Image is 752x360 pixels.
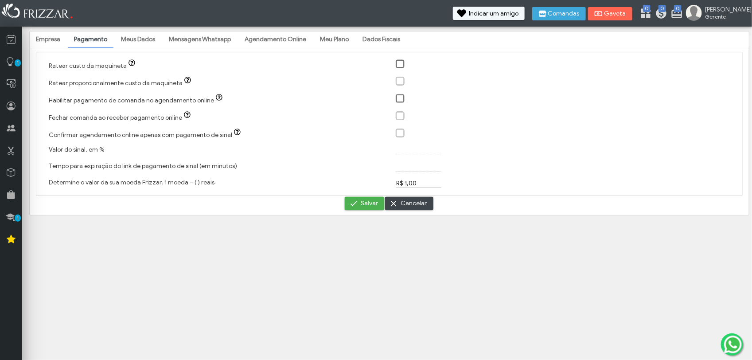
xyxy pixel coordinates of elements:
span: [PERSON_NAME] [705,6,745,13]
a: 0 [670,7,679,21]
button: Fechar comanda ao receber pagamento online [182,111,195,120]
label: Tempo para expiração do link de pagamento de sinal (em minutos) [49,162,237,170]
a: Pagamento [68,32,113,47]
label: Determine o valor da sua moeda Frizzar, 1 moeda = ( ) reais [49,179,214,186]
span: 0 [643,5,651,12]
span: Comandas [548,11,580,17]
button: Ratear custo da maquineta [127,59,139,68]
button: Ratear proporcionalmente custo da maquineta [183,77,195,86]
span: 1 [15,215,21,222]
span: Salvar [361,197,378,210]
label: Valor do sinal, em % [49,146,105,153]
label: Ratear custo da maquineta [49,62,140,70]
a: 0 [655,7,664,21]
a: Meus Dados [115,32,162,47]
span: Gerente [705,13,745,20]
span: 0 [658,5,666,12]
button: Habilitar pagamento de comanda no agendamento online [214,94,226,103]
a: [PERSON_NAME] Gerente [686,5,748,23]
a: Mensagens Whatsapp [163,32,237,47]
button: Indicar um amigo [453,7,525,20]
label: Habilitar pagamento de comanda no agendamento online [49,97,227,104]
button: Cancelar [385,197,433,210]
img: whatsapp.png [722,334,744,355]
a: Empresa [30,32,66,47]
button: Comandas [532,7,586,20]
span: Cancelar [401,197,427,210]
a: 0 [639,7,648,21]
a: Meu Plano [314,32,355,47]
label: Fechar comanda ao receber pagamento online [49,114,195,121]
label: Ratear proporcionalmente custo da maquineta [49,79,195,87]
a: Dados Fiscais [356,32,406,47]
button: Gaveta [588,7,632,20]
a: Agendamento Online [238,32,312,47]
label: Confirmar agendamento online apenas com pagamento de sinal [49,131,245,139]
span: 1 [15,59,21,67]
span: Gaveta [604,11,626,17]
button: Confirmar agendamento online apenas com pagamento de sinal [232,129,245,137]
button: Salvar [345,197,384,210]
span: 0 [674,5,682,12]
span: Indicar um amigo [469,11,518,17]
